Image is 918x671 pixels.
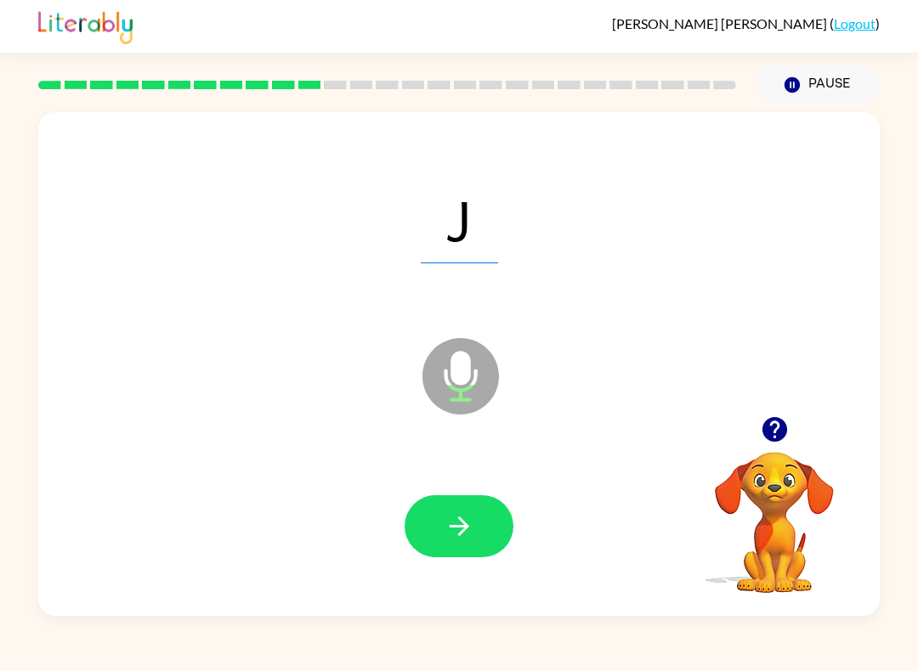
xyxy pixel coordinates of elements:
[756,65,880,104] button: Pause
[612,15,830,31] span: [PERSON_NAME] [PERSON_NAME]
[689,426,859,595] video: Your browser must support playing .mp4 files to use Literably. Please try using another browser.
[834,15,875,31] a: Logout
[38,7,133,44] img: Literably
[421,175,498,263] span: J
[612,15,880,31] div: ( )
